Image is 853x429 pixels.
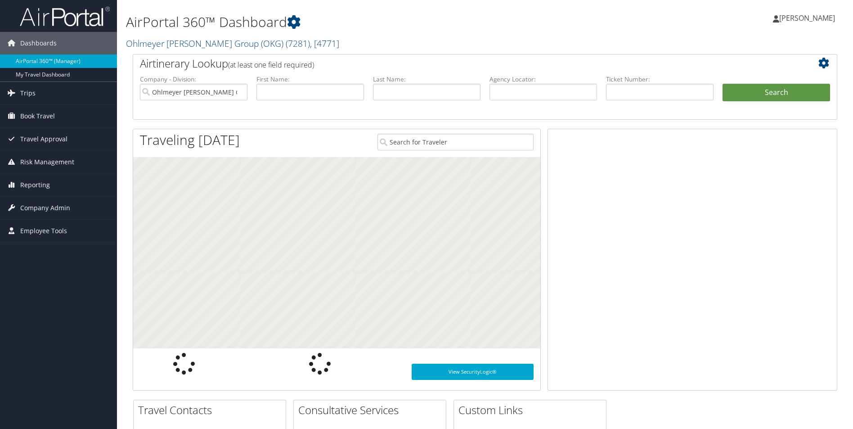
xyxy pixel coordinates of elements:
[140,75,247,84] label: Company - Division:
[606,75,714,84] label: Ticket Number:
[286,37,310,50] span: ( 7281 )
[489,75,597,84] label: Agency Locator:
[458,402,606,418] h2: Custom Links
[20,220,67,242] span: Employee Tools
[723,84,830,102] button: Search
[377,134,534,150] input: Search for Traveler
[228,60,314,70] span: (at least one field required)
[773,5,844,32] a: [PERSON_NAME]
[779,13,835,23] span: [PERSON_NAME]
[20,197,70,219] span: Company Admin
[20,105,55,127] span: Book Travel
[140,56,772,71] h2: Airtinerary Lookup
[298,402,446,418] h2: Consultative Services
[20,151,74,173] span: Risk Management
[20,32,57,54] span: Dashboards
[412,364,534,380] a: View SecurityLogic®
[126,13,605,32] h1: AirPortal 360™ Dashboard
[138,402,286,418] h2: Travel Contacts
[126,37,339,50] a: Ohlmeyer [PERSON_NAME] Group (OKG)
[20,82,36,104] span: Trips
[310,37,339,50] span: , [ 4771 ]
[20,6,110,27] img: airportal-logo.png
[373,75,480,84] label: Last Name:
[20,174,50,196] span: Reporting
[256,75,364,84] label: First Name:
[140,131,240,149] h1: Traveling [DATE]
[20,128,67,150] span: Travel Approval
